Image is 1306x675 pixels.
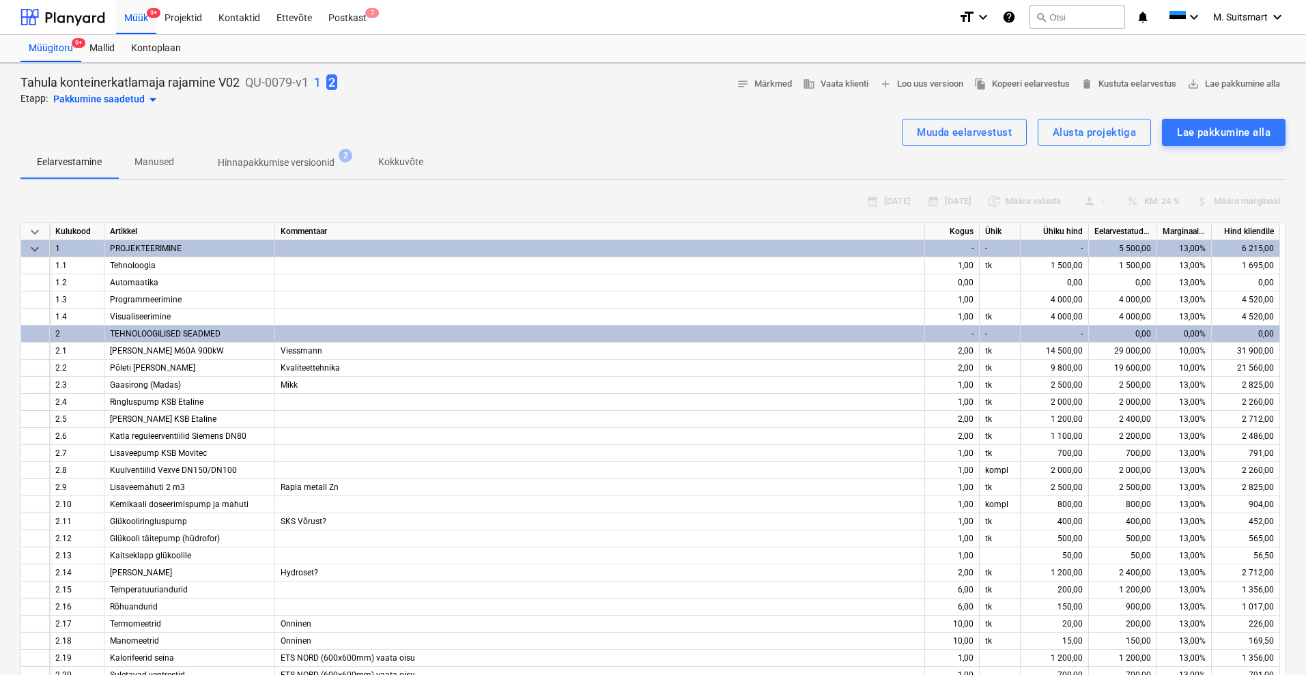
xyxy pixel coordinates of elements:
span: 2 [339,149,352,162]
div: 1 100,00 [1021,428,1089,445]
div: 1 200,00 [1089,581,1157,599]
div: 2 500,00 [1089,479,1157,496]
button: 1 [314,74,321,91]
div: 10,00 [925,616,980,633]
div: 1 200,00 [1021,564,1089,581]
button: Vaata klienti [797,74,874,95]
div: Muuda eelarvestust [917,124,1012,141]
div: Ühiku hind [1021,223,1089,240]
div: 13,00% [1157,513,1212,530]
button: Otsi [1030,5,1125,29]
div: 0,00 [1021,274,1089,291]
div: 2 000,00 [1021,462,1089,479]
span: Visualiseerimine [110,312,171,321]
span: Glükooli täitepump (hüdrofor) [110,534,220,543]
span: Onninen [281,636,311,646]
div: Ühik [980,223,1021,240]
div: 0,00 [1089,274,1157,291]
span: Katla omaringipump KSB Etaline [110,414,216,424]
div: 1 500,00 [1089,257,1157,274]
div: tk [980,394,1021,411]
div: 29 000,00 [1089,343,1157,360]
div: 200,00 [1089,616,1157,633]
div: 452,00 [1212,513,1280,530]
p: Tahula konteinerkatlamaja rajamine V02 [20,74,240,91]
div: 1,00 [925,496,980,513]
div: Kogus [925,223,980,240]
div: 56,50 [1212,547,1280,564]
div: 1.4 [50,308,104,326]
span: Onninen [281,619,311,629]
div: 2.18 [50,633,104,650]
div: 226,00 [1212,616,1280,633]
i: notifications [1136,9,1150,25]
span: notes [737,78,749,90]
button: Lae pakkumine alla [1162,119,1286,146]
span: save_alt [1187,78,1199,90]
div: 1,00 [925,513,980,530]
span: business [803,78,815,90]
span: TEHNOLOOGILISED SEADMED [110,329,221,339]
div: 1,00 [925,377,980,394]
div: 2.16 [50,599,104,616]
span: Glükooliringluspump [110,517,187,526]
div: tk [980,564,1021,581]
div: 2 [50,326,104,343]
button: 2 [326,74,337,91]
div: tk [980,411,1021,428]
div: 150,00 [1021,599,1089,616]
div: tk [980,581,1021,599]
span: delete [1081,78,1093,90]
div: 9 800,00 [1021,360,1089,377]
span: M. Suitsmart [1213,12,1268,23]
div: 1,00 [925,650,980,667]
div: 791,00 [1212,445,1280,462]
p: Etapp: [20,91,48,108]
div: 0,00 [925,274,980,291]
p: Manused [134,155,174,169]
div: 2,00 [925,343,980,360]
span: Kalorifeerid seina [110,653,174,663]
div: tk [980,343,1021,360]
div: 4 000,00 [1089,308,1157,326]
div: 4 000,00 [1021,308,1089,326]
div: 500,00 [1021,530,1089,547]
span: Temperatuuriandurid [110,585,188,594]
div: 21 560,00 [1212,360,1280,377]
div: 13,00% [1157,633,1212,650]
span: Viessmann [281,346,322,356]
span: Ahenda kõik kategooriad [27,224,43,240]
div: 1,00 [925,445,980,462]
div: 1 356,00 [1212,650,1280,667]
div: 4 520,00 [1212,291,1280,308]
div: 13,00% [1157,581,1212,599]
div: 10,00 [925,633,980,650]
div: Marginaal, % [1157,223,1212,240]
div: 2.12 [50,530,104,547]
button: Loo uus versioon [874,74,969,95]
div: 13,00% [1157,257,1212,274]
div: 13,00% [1157,377,1212,394]
div: 169,50 [1212,633,1280,650]
span: 9+ [72,38,85,48]
div: 13,00% [1157,240,1212,257]
div: 19 600,00 [1089,360,1157,377]
div: tk [980,308,1021,326]
div: 2.7 [50,445,104,462]
div: 1 200,00 [1021,650,1089,667]
div: tk [980,445,1021,462]
div: 10,00% [1157,343,1212,360]
a: Mallid [81,35,123,62]
span: Lisaveepump KSB Movitec [110,448,207,458]
span: Manomeetrid [110,636,159,646]
div: 13,00% [1157,564,1212,581]
div: 6,00 [925,599,980,616]
div: 4 000,00 [1089,291,1157,308]
span: Lae pakkumine alla [1187,76,1280,92]
div: 13,00% [1157,479,1212,496]
div: 400,00 [1021,513,1089,530]
div: 1 695,00 [1212,257,1280,274]
div: Kulukood [50,223,104,240]
div: 2 500,00 [1021,479,1089,496]
div: 904,00 [1212,496,1280,513]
